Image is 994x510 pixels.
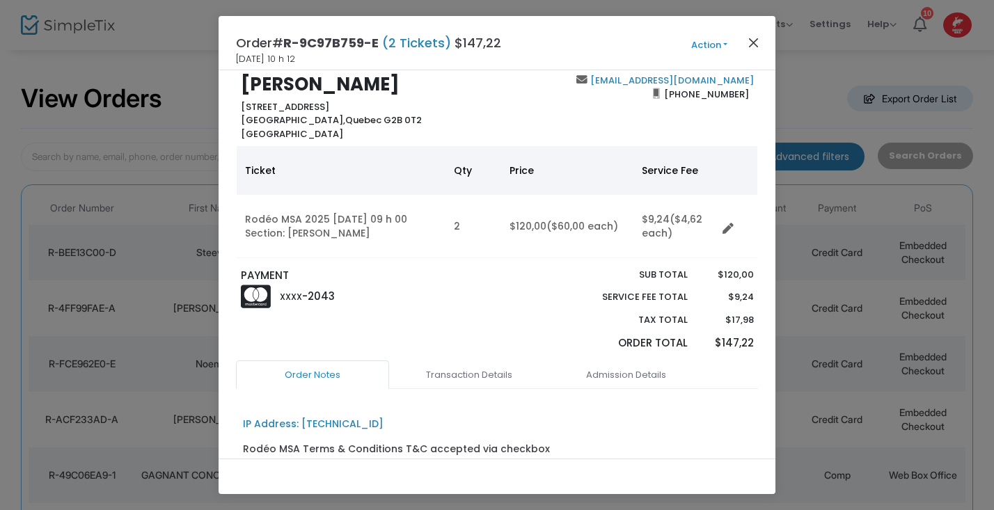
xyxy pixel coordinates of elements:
[569,268,688,282] p: Sub total
[236,360,389,390] a: Order Notes
[393,360,546,390] a: Transaction Details
[280,291,302,303] span: XXXX
[633,146,717,195] th: Service Fee
[241,113,345,127] span: [GEOGRAPHIC_DATA],
[633,195,717,258] td: $9,24
[237,146,757,258] div: Data table
[302,289,335,303] span: -2043
[701,335,753,351] p: $147,22
[241,72,400,97] b: [PERSON_NAME]
[701,313,753,327] p: $17,98
[587,74,754,87] a: [EMAIL_ADDRESS][DOMAIN_NAME]
[237,195,445,258] td: Rodéo MSA 2025 [DATE] 09 h 00 Section: [PERSON_NAME]
[243,417,384,431] div: IP Address: [TECHNICAL_ID]
[546,219,618,233] span: ($60,00 each)
[283,34,379,51] span: R-9C97B759-E
[243,442,550,456] div: Rodéo MSA Terms & Conditions T&C accepted via checkbox
[445,195,501,258] td: 2
[237,146,445,195] th: Ticket
[701,290,753,304] p: $9,24
[668,38,751,53] button: Action
[501,195,633,258] td: $120,00
[660,83,754,105] span: [PHONE_NUMBER]
[445,146,501,195] th: Qty
[642,212,702,240] span: ($4,62 each)
[745,33,763,51] button: Close
[236,33,501,52] h4: Order# $147,22
[236,52,295,66] span: [DATE] 10 h 12
[549,360,702,390] a: Admission Details
[569,335,688,351] p: Order Total
[569,313,688,327] p: Tax Total
[241,268,491,284] p: PAYMENT
[241,100,422,141] b: [STREET_ADDRESS] Quebec G2B 0T2 [GEOGRAPHIC_DATA]
[501,146,633,195] th: Price
[701,268,753,282] p: $120,00
[569,290,688,304] p: Service Fee Total
[379,34,455,51] span: (2 Tickets)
